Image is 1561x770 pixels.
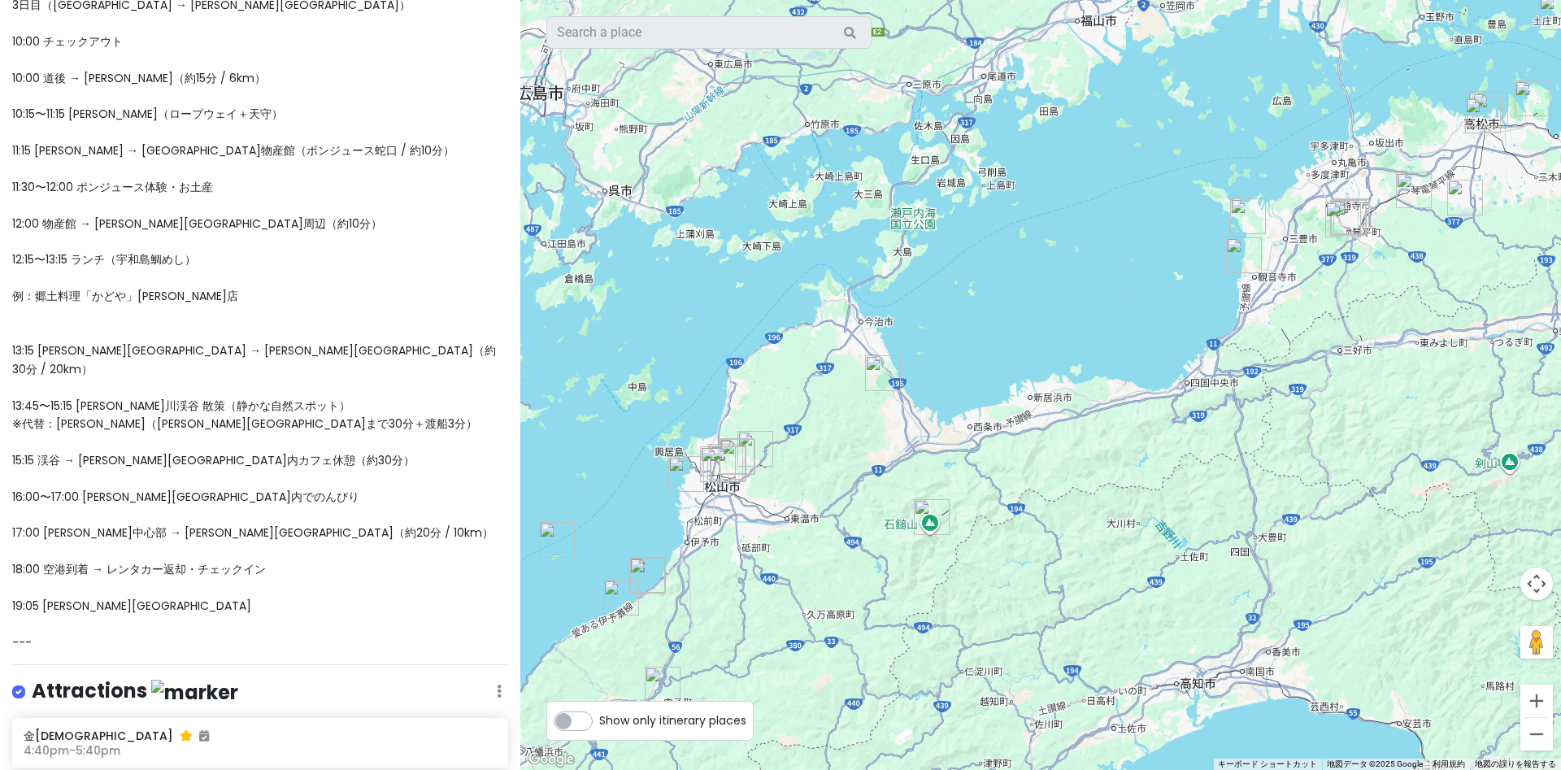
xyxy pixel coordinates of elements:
h4: Attractions [32,678,238,705]
div: 銭形砂絵 [1226,237,1262,273]
img: Google [524,749,578,770]
img: marker [151,680,238,705]
span: Show only itinerary places [599,711,746,729]
div: えひめ果実倶楽部みかんの木 [719,439,754,475]
div: 石手川 [737,431,773,467]
a: 地図の誤りを報告する [1475,759,1556,768]
div: 下灘駅 [603,580,639,616]
div: こんぴらうどん 参道店 [1330,200,1366,236]
input: Search a place [546,16,872,49]
div: セルフうどん いわのや [1333,198,1369,234]
div: 手打十段 うどんバカ一代 [1472,93,1508,128]
div: 金刀比羅宮 [1325,202,1361,237]
div: 御宿 敷島館 [1331,199,1367,235]
div: 道の駅 ふたみ [629,558,665,594]
span: 4:40pm - 5:40pm [24,742,120,759]
div: 栗林公園 [1465,98,1501,133]
a: Google マップでこの地域を開きます（新しいウィンドウが開きます） [524,749,578,770]
button: 地図上にペグマンをドロップして、ストリートビューを開きます [1520,626,1553,659]
div: うどん本陣 山田家 [1515,80,1550,116]
a: 利用規約（新しいタブで開きます） [1433,759,1465,768]
div: 山越うどん [1396,172,1432,208]
div: タオル美術館 [865,355,901,391]
div: 松山空港（松山空港ビル株式会社） [668,456,704,492]
div: 青島 [539,522,575,558]
div: 石鎚山 [914,499,950,535]
div: 内子町 [645,667,680,703]
div: ふたみシーサイド公園 [630,557,666,593]
div: 麺処 綿谷 高松店 [1468,91,1503,127]
button: 地図のカメラ コントロール [1520,568,1553,600]
div: 伊予の湯治場 喜助の湯 [700,446,736,482]
div: 松山城 [707,444,743,480]
div: かどや 大街道店 [710,446,746,482]
button: ズームイン [1520,685,1553,717]
div: 道後温泉本館 [720,439,755,475]
h6: 金[DEMOGRAPHIC_DATA] [24,729,496,743]
div: 父母ヶ浜 [1230,198,1266,234]
i: Added to itinerary [199,730,209,742]
span: 地図データ ©2025 Google [1327,759,1423,768]
div: ルナパーク [720,438,755,474]
i: Starred [180,730,193,742]
button: ズームアウト [1520,718,1553,750]
button: キーボード ショートカット [1218,759,1317,770]
div: 高松空港 [1447,180,1483,215]
div: えひめ愛顔の観光物産館 [711,446,746,481]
